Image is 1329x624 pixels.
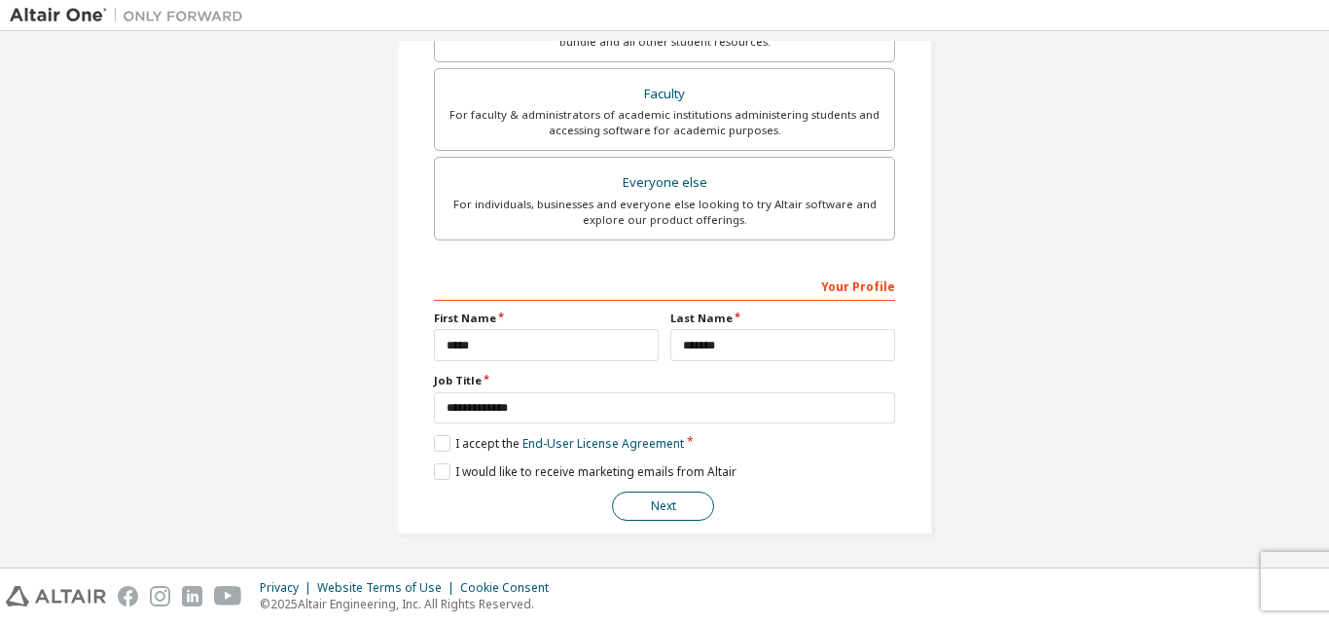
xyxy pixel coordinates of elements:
[260,596,560,612] p: © 2025 Altair Engineering, Inc. All Rights Reserved.
[317,580,460,596] div: Website Terms of Use
[182,586,202,606] img: linkedin.svg
[447,107,882,138] div: For faculty & administrators of academic institutions administering students and accessing softwa...
[447,81,882,108] div: Faculty
[612,492,714,521] button: Next
[434,373,895,388] label: Job Title
[447,169,882,197] div: Everyone else
[118,586,138,606] img: facebook.svg
[214,586,242,606] img: youtube.svg
[6,586,106,606] img: altair_logo.svg
[150,586,170,606] img: instagram.svg
[10,6,253,25] img: Altair One
[434,435,684,452] label: I accept the
[460,580,560,596] div: Cookie Consent
[670,311,895,326] label: Last Name
[260,580,317,596] div: Privacy
[434,270,895,301] div: Your Profile
[522,435,684,452] a: End-User License Agreement
[434,311,659,326] label: First Name
[447,197,882,228] div: For individuals, businesses and everyone else looking to try Altair software and explore our prod...
[434,463,736,480] label: I would like to receive marketing emails from Altair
